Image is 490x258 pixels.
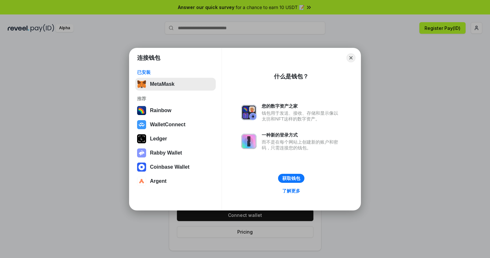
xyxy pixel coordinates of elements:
div: WalletConnect [150,122,186,128]
div: 您的数字资产之家 [262,103,341,109]
div: 一种新的登录方式 [262,132,341,138]
div: 而不是在每个网站上创建新的账户和密码，只需连接您的钱包。 [262,139,341,151]
img: svg+xml,%3Csvg%20xmlns%3D%22http%3A%2F%2Fwww.w3.org%2F2000%2Fsvg%22%20fill%3D%22none%22%20viewBox... [241,105,257,120]
div: 推荐 [137,96,214,102]
img: svg+xml,%3Csvg%20xmlns%3D%22http%3A%2F%2Fwww.w3.org%2F2000%2Fsvg%22%20width%3D%2228%22%20height%3... [137,134,146,143]
img: svg+xml,%3Csvg%20xmlns%3D%22http%3A%2F%2Fwww.w3.org%2F2000%2Fsvg%22%20fill%3D%22none%22%20viewBox... [241,134,257,149]
button: MetaMask [135,78,216,91]
img: svg+xml,%3Csvg%20width%3D%2228%22%20height%3D%2228%22%20viewBox%3D%220%200%2028%2028%22%20fill%3D... [137,177,146,186]
img: svg+xml,%3Csvg%20width%3D%2228%22%20height%3D%2228%22%20viewBox%3D%220%200%2028%2028%22%20fill%3D... [137,163,146,172]
div: 钱包用于发送、接收、存储和显示像以太坊和NFT这样的数字资产。 [262,110,341,122]
button: WalletConnect [135,118,216,131]
button: Coinbase Wallet [135,161,216,173]
div: MetaMask [150,81,174,87]
button: Close [346,53,355,62]
button: 获取钱包 [278,174,304,183]
button: Ledger [135,132,216,145]
div: Rainbow [150,108,171,113]
div: 已安装 [137,69,214,75]
div: Coinbase Wallet [150,164,189,170]
img: svg+xml,%3Csvg%20fill%3D%22none%22%20height%3D%2233%22%20viewBox%3D%220%200%2035%2033%22%20width%... [137,80,146,89]
img: svg+xml,%3Csvg%20width%3D%2228%22%20height%3D%2228%22%20viewBox%3D%220%200%2028%2028%22%20fill%3D... [137,120,146,129]
button: Rabby Wallet [135,147,216,159]
h1: 连接钱包 [137,54,160,62]
button: Rainbow [135,104,216,117]
img: svg+xml,%3Csvg%20xmlns%3D%22http%3A%2F%2Fwww.w3.org%2F2000%2Fsvg%22%20fill%3D%22none%22%20viewBox... [137,148,146,157]
div: Rabby Wallet [150,150,182,156]
div: 获取钱包 [282,175,300,181]
img: svg+xml,%3Csvg%20width%3D%22120%22%20height%3D%22120%22%20viewBox%3D%220%200%20120%20120%22%20fil... [137,106,146,115]
div: Argent [150,178,167,184]
div: 了解更多 [282,188,300,194]
div: Ledger [150,136,167,142]
button: Argent [135,175,216,188]
div: 什么是钱包？ [274,73,309,80]
a: 了解更多 [278,187,304,195]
